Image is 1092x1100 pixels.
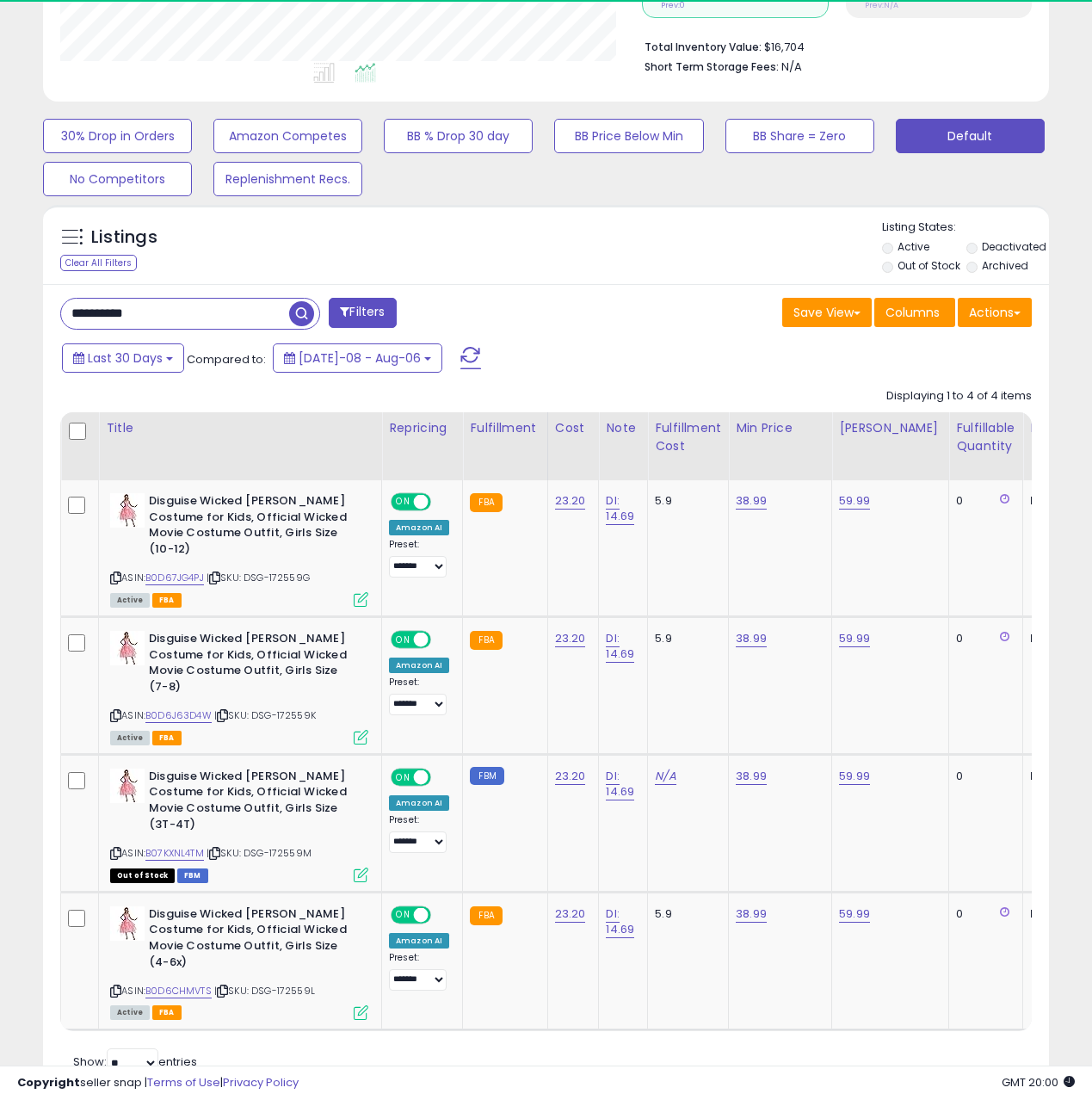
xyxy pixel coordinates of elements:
[389,520,449,535] div: Amazon AI
[781,59,802,75] span: N/A
[736,905,767,923] a: 38.99
[839,630,870,647] a: 59.99
[429,770,456,785] span: OFF
[110,493,145,528] img: 413UiwiflqL._SL40_.jpg
[392,907,414,922] span: ON
[392,633,414,647] span: ON
[110,631,368,743] div: ASIN:
[736,492,767,510] a: 38.99
[606,768,634,800] a: DI: 14.69
[110,906,145,941] img: 413UiwiflqL._SL40_.jpg
[956,906,1009,922] div: 0
[389,658,449,673] div: Amazon AI
[956,631,1009,646] div: 0
[429,907,456,922] span: OFF
[606,905,634,938] a: DI: 14.69
[555,905,586,923] a: 23.20
[17,1074,80,1091] strong: Copyright
[736,768,767,785] a: 38.99
[655,493,715,509] div: 5.9
[886,388,1032,405] div: Displaying 1 to 4 of 4 items
[956,493,1009,509] div: 0
[655,768,676,785] a: N/A
[956,419,1015,455] div: Fulfillable Quantity
[299,349,421,367] span: [DATE]-08 - Aug-06
[555,492,586,510] a: 23.20
[73,1054,197,1070] span: Show: entries
[736,630,767,647] a: 38.99
[392,495,414,510] span: ON
[874,298,955,327] button: Columns
[982,258,1028,273] label: Archived
[470,767,503,785] small: FBM
[223,1074,299,1091] a: Privacy Policy
[389,933,449,949] div: Amazon AI
[389,952,449,991] div: Preset:
[896,119,1045,153] button: Default
[149,906,358,974] b: Disguise Wicked [PERSON_NAME] Costume for Kids, Official Wicked Movie Costume Outfit, Girls Size ...
[214,984,315,998] span: | SKU: DSG-172559L
[725,119,874,153] button: BB Share = Zero
[145,984,212,998] a: B0D6CHMVTS
[214,708,316,722] span: | SKU: DSG-172559K
[898,258,960,273] label: Out of Stock
[110,593,150,608] span: All listings currently available for purchase on Amazon
[885,304,940,321] span: Columns
[110,868,175,883] span: All listings that are currently out of stock and unavailable for purchase on Amazon
[17,1075,299,1091] div: seller snap | |
[207,571,310,584] span: | SKU: DSG-172559G
[110,906,368,1018] div: ASIN:
[152,593,182,608] span: FBA
[839,768,870,785] a: 59.99
[145,846,204,861] a: B07KXNL4TM
[839,905,870,923] a: 59.99
[645,35,1019,56] li: $16,704
[956,769,1009,784] div: 0
[882,219,1049,236] p: Listing States:
[782,298,872,327] button: Save View
[470,419,540,437] div: Fulfillment
[384,119,533,153] button: BB % Drop 30 day
[470,631,502,650] small: FBA
[149,631,358,699] b: Disguise Wicked [PERSON_NAME] Costume for Kids, Official Wicked Movie Costume Outfit, Girls Size ...
[152,1005,182,1020] span: FBA
[645,59,779,74] b: Short Term Storage Fees:
[110,769,368,881] div: ASIN:
[273,343,442,373] button: [DATE]-08 - Aug-06
[555,630,586,647] a: 23.20
[149,493,358,561] b: Disguise Wicked [PERSON_NAME] Costume for Kids, Official Wicked Movie Costume Outfit, Girls Size ...
[207,846,312,860] span: | SKU: DSG-172559M
[329,298,396,328] button: Filters
[152,731,182,745] span: FBA
[110,769,145,803] img: 413UiwiflqL._SL40_.jpg
[213,119,362,153] button: Amazon Competes
[43,162,192,196] button: No Competitors
[898,239,929,254] label: Active
[429,633,456,647] span: OFF
[839,492,870,510] a: 59.99
[62,343,184,373] button: Last 30 Days
[145,571,204,585] a: B0D67JG4PJ
[1002,1074,1075,1091] span: 2025-09-7 20:00 GMT
[429,495,456,510] span: OFF
[645,40,762,54] b: Total Inventory Value:
[145,708,212,723] a: B0D6J63D4W
[110,731,150,745] span: All listings currently available for purchase on Amazon
[110,1005,150,1020] span: All listings currently available for purchase on Amazon
[958,298,1032,327] button: Actions
[389,795,449,811] div: Amazon AI
[655,419,721,455] div: Fulfillment Cost
[389,677,449,715] div: Preset:
[555,419,592,437] div: Cost
[389,539,449,578] div: Preset:
[392,770,414,785] span: ON
[187,351,266,368] span: Compared to:
[91,226,157,250] h5: Listings
[60,255,137,271] div: Clear All Filters
[555,768,586,785] a: 23.20
[389,419,455,437] div: Repricing
[88,349,163,367] span: Last 30 Days
[43,119,192,153] button: 30% Drop in Orders
[736,419,824,437] div: Min Price
[149,769,358,837] b: Disguise Wicked [PERSON_NAME] Costume for Kids, Official Wicked Movie Costume Outfit, Girls Size ...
